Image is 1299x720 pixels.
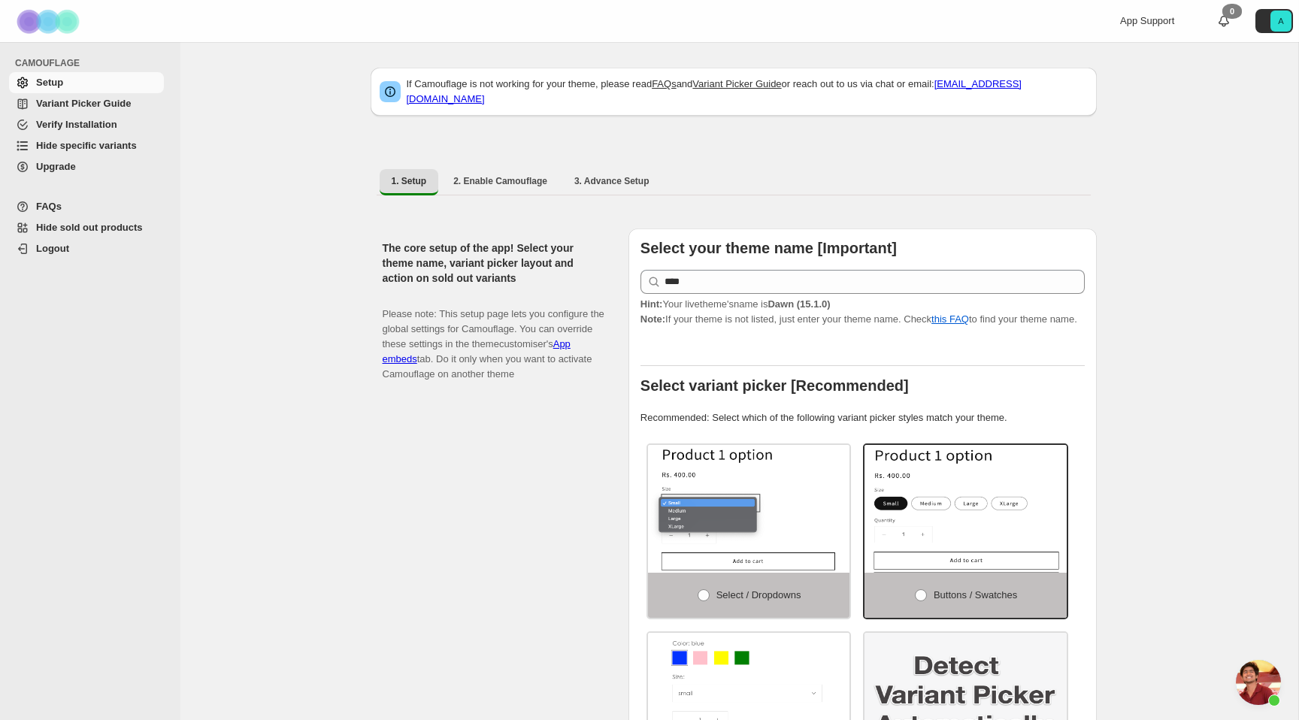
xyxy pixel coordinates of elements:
a: Setup [9,72,164,93]
span: Variant Picker Guide [36,98,131,109]
a: FAQs [652,78,677,89]
span: 2. Enable Camouflage [453,175,547,187]
span: Verify Installation [36,119,117,130]
img: Camouflage [12,1,87,42]
span: Upgrade [36,161,76,172]
span: Buttons / Swatches [934,589,1017,601]
img: Select / Dropdowns [648,445,850,573]
span: 3. Advance Setup [574,175,649,187]
a: FAQs [9,196,164,217]
span: 1. Setup [392,175,427,187]
button: Avatar with initials A [1255,9,1293,33]
span: Your live theme's name is [640,298,831,310]
p: Please note: This setup page lets you configure the global settings for Camouflage. You can overr... [383,292,604,382]
text: A [1278,17,1284,26]
p: If Camouflage is not working for your theme, please read and or reach out to us via chat or email: [407,77,1088,107]
a: Variant Picker Guide [9,93,164,114]
b: Select your theme name [Important] [640,240,897,256]
span: Select / Dropdowns [716,589,801,601]
span: Logout [36,243,69,254]
a: Verify Installation [9,114,164,135]
p: If your theme is not listed, just enter your theme name. Check to find your theme name. [640,297,1085,327]
div: Open chat [1236,660,1281,705]
a: this FAQ [931,313,969,325]
b: Select variant picker [Recommended] [640,377,909,394]
a: Logout [9,238,164,259]
span: Hide sold out products [36,222,143,233]
h2: The core setup of the app! Select your theme name, variant picker layout and action on sold out v... [383,241,604,286]
span: FAQs [36,201,62,212]
a: Hide specific variants [9,135,164,156]
img: Buttons / Swatches [864,445,1067,573]
a: Upgrade [9,156,164,177]
p: Recommended: Select which of the following variant picker styles match your theme. [640,410,1085,425]
div: 0 [1222,4,1242,19]
strong: Note: [640,313,665,325]
strong: Dawn (15.1.0) [768,298,830,310]
span: Setup [36,77,63,88]
span: Hide specific variants [36,140,137,151]
strong: Hint: [640,298,663,310]
a: 0 [1216,14,1231,29]
span: App Support [1120,15,1174,26]
span: Avatar with initials A [1270,11,1291,32]
a: Variant Picker Guide [692,78,781,89]
a: Hide sold out products [9,217,164,238]
span: CAMOUFLAGE [15,57,170,69]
